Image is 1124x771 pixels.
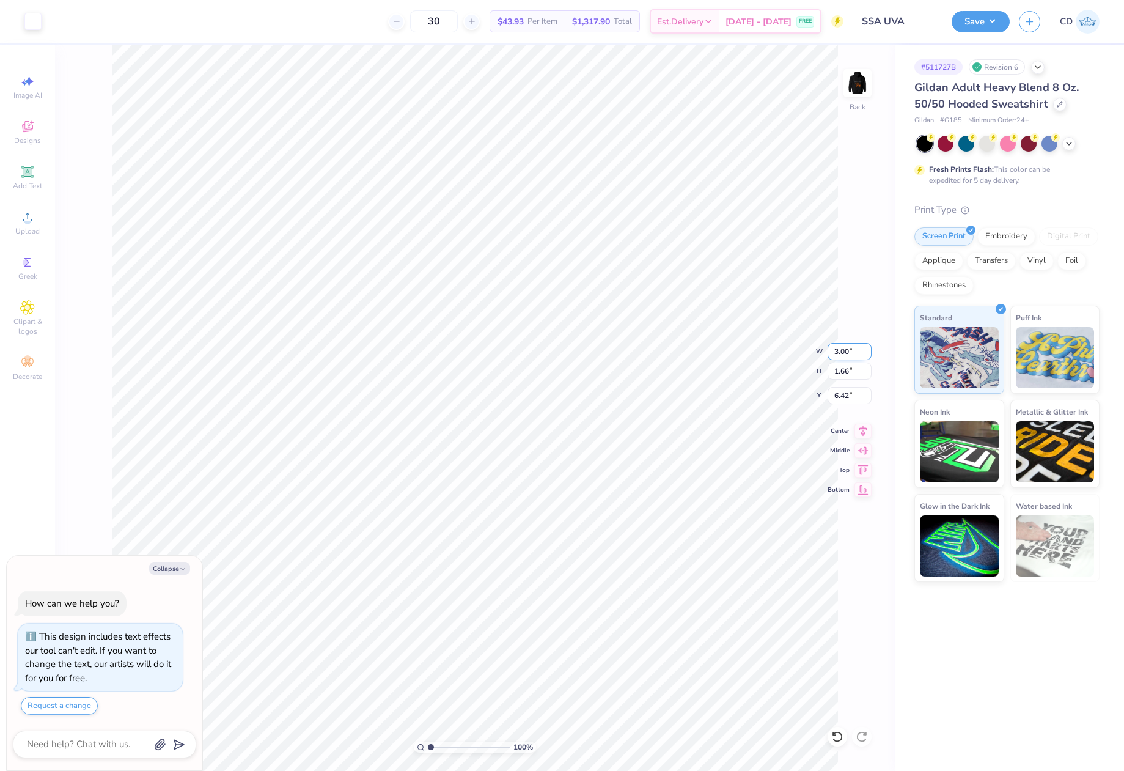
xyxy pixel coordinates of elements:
input: Untitled Design [853,9,942,34]
button: Collapse [149,562,190,575]
span: Neon Ink [920,405,950,418]
span: Greek [18,271,37,281]
div: Revision 6 [969,59,1025,75]
span: Add Text [13,181,42,191]
div: # 511727B [914,59,963,75]
span: Gildan Adult Heavy Blend 8 Oz. 50/50 Hooded Sweatshirt [914,80,1079,111]
img: Glow in the Dark Ink [920,515,999,577]
div: Embroidery [977,227,1035,246]
img: Standard [920,327,999,388]
span: Water based Ink [1016,500,1072,512]
input: – – [410,10,458,32]
img: Water based Ink [1016,515,1095,577]
span: # G185 [940,116,962,126]
span: Est. Delivery [657,15,703,28]
div: Rhinestones [914,276,974,295]
div: Screen Print [914,227,974,246]
span: Clipart & logos [6,317,49,336]
span: Glow in the Dark Ink [920,500,990,512]
div: Digital Print [1039,227,1098,246]
div: Print Type [914,203,1100,217]
button: Request a change [21,697,98,715]
span: [DATE] - [DATE] [725,15,792,28]
img: Puff Ink [1016,327,1095,388]
img: Cedric Diasanta [1076,10,1100,34]
span: Middle [828,446,850,455]
span: $43.93 [498,15,524,28]
span: FREE [799,17,812,26]
img: Neon Ink [920,421,999,482]
div: This design includes text effects our tool can't edit. If you want to change the text, our artist... [25,630,171,684]
div: Vinyl [1019,252,1054,270]
span: Per Item [527,15,557,28]
div: Foil [1057,252,1086,270]
img: Metallic & Glitter Ink [1016,421,1095,482]
div: This color can be expedited for 5 day delivery. [929,164,1079,186]
span: 100 % [513,742,533,753]
span: Minimum Order: 24 + [968,116,1029,126]
div: Applique [914,252,963,270]
div: How can we help you? [25,597,119,610]
span: Decorate [13,372,42,382]
a: CD [1060,10,1100,34]
span: Total [614,15,632,28]
span: Puff Ink [1016,311,1041,324]
span: Designs [14,136,41,146]
span: $1,317.90 [572,15,610,28]
span: Center [828,427,850,435]
span: CD [1060,15,1073,29]
span: Gildan [914,116,934,126]
div: Back [850,101,865,113]
span: Upload [15,226,40,236]
span: Top [828,466,850,474]
span: Bottom [828,485,850,494]
span: Image AI [13,90,42,100]
span: Standard [920,311,952,324]
span: Metallic & Glitter Ink [1016,405,1088,418]
div: Transfers [967,252,1016,270]
img: Back [845,71,870,95]
button: Save [952,11,1010,32]
strong: Fresh Prints Flash: [929,164,994,174]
